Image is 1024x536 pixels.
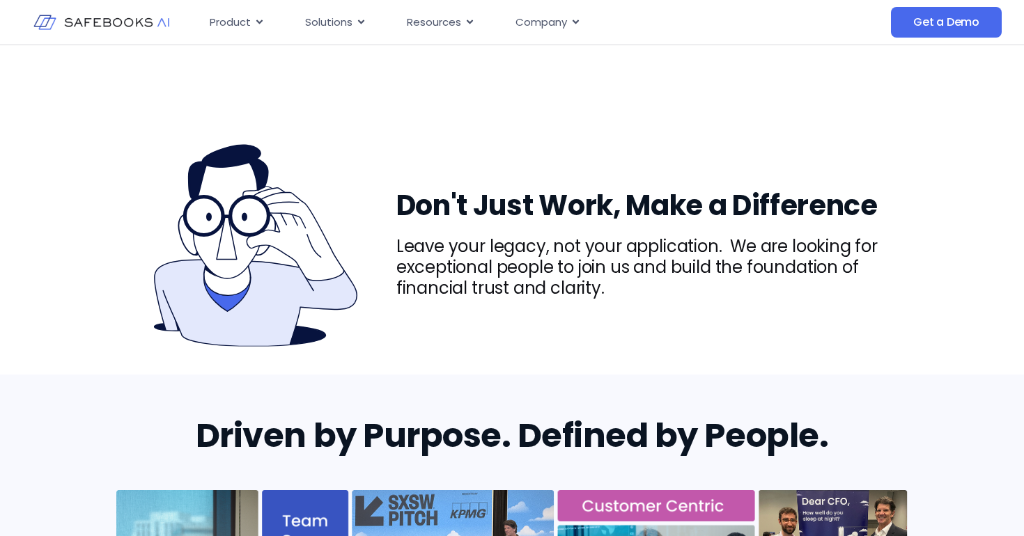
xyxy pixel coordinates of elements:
[891,7,1002,38] a: Get a Demo
[116,68,908,101] p: Safebooks AI monitors all your financial data in real-time across every system, catching errors a...
[407,15,461,31] span: Resources
[305,15,352,31] span: Solutions
[515,15,567,31] span: Company
[116,416,908,455] h2: Driven by Purpose. Defined by People.
[154,143,359,347] img: Safebooks Open Positions 1
[199,9,779,36] div: Menu Toggle
[913,15,979,29] span: Get a Demo
[199,9,779,36] nav: Menu
[396,236,908,299] p: Leave your legacy, not your application. We are looking for exceptional people to join us and bui...
[210,15,251,31] span: Product
[116,40,908,68] h3: What We Do?
[396,191,908,219] h3: Don't Just Work, Make a Difference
